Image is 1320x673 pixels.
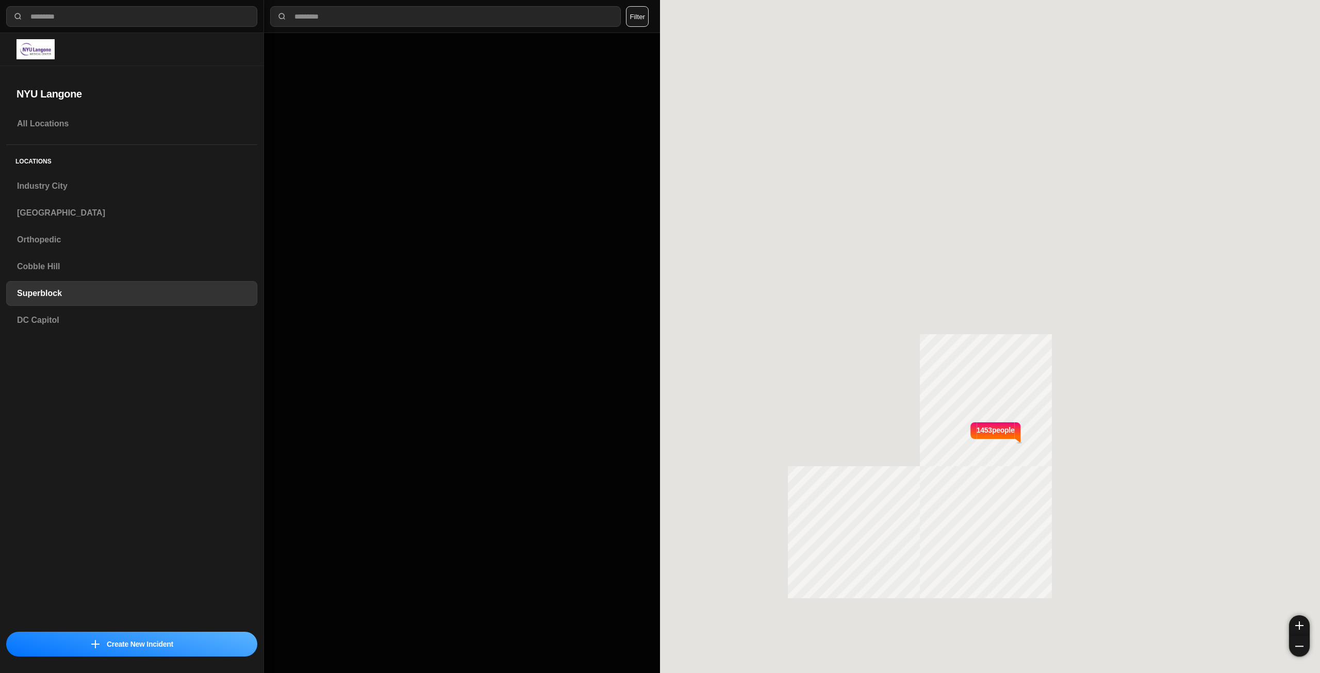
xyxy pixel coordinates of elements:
[1289,636,1310,656] button: zoom-out
[6,201,257,225] a: [GEOGRAPHIC_DATA]
[13,11,23,22] img: search
[6,145,257,174] h5: Locations
[277,11,287,22] img: search
[17,260,246,273] h3: Cobble Hill
[1295,621,1303,630] img: zoom-in
[17,180,246,192] h3: Industry City
[16,87,247,101] h2: NYU Langone
[16,39,55,59] img: logo
[6,111,257,136] a: All Locations
[17,314,246,326] h3: DC Capitol
[6,174,257,199] a: Industry City
[1015,421,1022,444] img: notch
[6,254,257,279] a: Cobble Hill
[6,281,257,306] a: Superblock
[17,234,246,246] h3: Orthopedic
[17,207,246,219] h3: [GEOGRAPHIC_DATA]
[626,6,649,27] button: Filter
[17,287,246,300] h3: Superblock
[6,308,257,333] a: DC Capitol
[977,425,1015,448] p: 1453 people
[1295,642,1303,650] img: zoom-out
[1289,615,1310,636] button: zoom-in
[107,639,173,649] p: Create New Incident
[969,421,977,444] img: notch
[6,227,257,252] a: Orthopedic
[17,118,246,130] h3: All Locations
[6,632,257,656] button: iconCreate New Incident
[91,640,100,648] img: icon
